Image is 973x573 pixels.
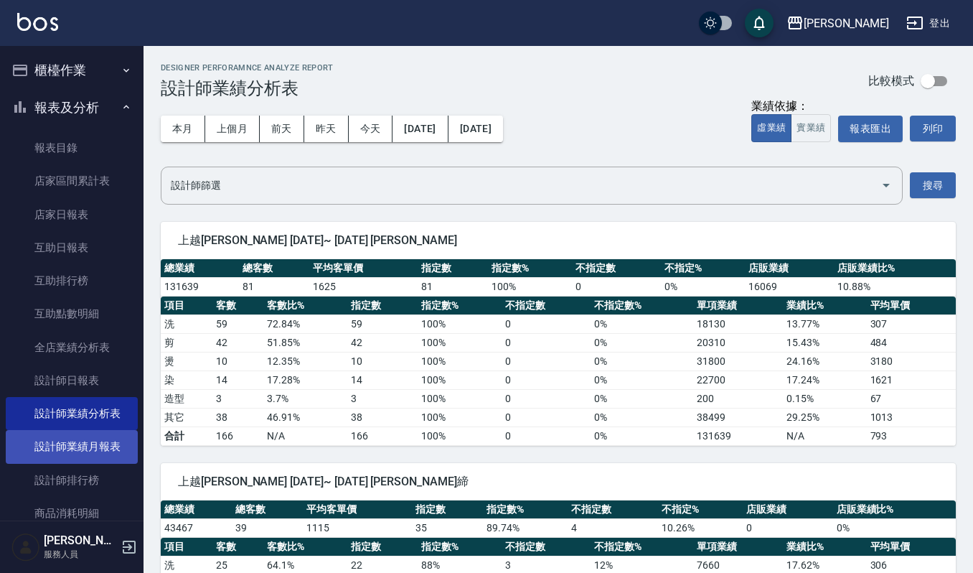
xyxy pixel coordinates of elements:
[418,315,502,333] td: 100 %
[572,259,661,278] th: 不指定數
[502,315,591,333] td: 0
[868,73,914,88] p: 比較模式
[178,233,939,248] span: 上越[PERSON_NAME] [DATE]~ [DATE] [PERSON_NAME]
[901,10,956,37] button: 登出
[867,333,956,352] td: 484
[568,500,658,519] th: 不指定數
[6,364,138,397] a: 設計師日報表
[6,231,138,264] a: 互助日報表
[502,297,591,315] th: 不指定數
[743,500,833,519] th: 店販業績
[418,408,502,427] td: 100 %
[418,538,502,556] th: 指定數%
[347,315,418,333] td: 59
[502,408,591,427] td: 0
[781,9,895,38] button: [PERSON_NAME]
[161,315,212,333] td: 洗
[263,352,347,371] td: 12.35 %
[6,430,138,463] a: 設計師業績月報表
[910,116,956,141] button: 列印
[783,333,867,352] td: 15.43 %
[783,352,867,371] td: 24.16 %
[783,427,867,445] td: N/A
[488,277,572,296] td: 100 %
[232,518,303,537] td: 39
[568,518,658,537] td: 4
[693,371,782,389] td: 22700
[658,518,743,537] td: 10.26 %
[347,427,418,445] td: 166
[502,427,591,445] td: 0
[502,352,591,371] td: 0
[867,408,956,427] td: 1013
[212,371,264,389] td: 14
[161,538,212,556] th: 項目
[161,427,212,445] td: 合計
[418,389,502,408] td: 100 %
[783,315,867,333] td: 13.77 %
[232,500,303,519] th: 總客數
[693,315,782,333] td: 18130
[347,352,418,371] td: 10
[161,297,956,446] table: a dense table
[212,333,264,352] td: 42
[263,408,347,427] td: 46.91 %
[591,297,693,315] th: 不指定數%
[212,315,264,333] td: 59
[572,277,661,296] td: 0
[161,259,956,297] table: a dense table
[418,371,502,389] td: 100 %
[161,116,205,142] button: 本月
[834,259,956,278] th: 店販業績比%
[205,116,260,142] button: 上個月
[6,52,138,89] button: 櫃檯作業
[161,259,239,278] th: 總業績
[483,500,568,519] th: 指定數%
[161,371,212,389] td: 染
[239,277,309,296] td: 81
[17,13,58,31] img: Logo
[260,116,304,142] button: 前天
[44,534,117,548] h5: [PERSON_NAME]
[693,297,782,315] th: 單項業績
[161,78,334,98] h3: 設計師業績分析表
[347,389,418,408] td: 3
[693,389,782,408] td: 200
[44,548,117,561] p: 服務人員
[591,333,693,352] td: 0 %
[161,297,212,315] th: 項目
[412,518,483,537] td: 35
[263,297,347,315] th: 客數比%
[347,333,418,352] td: 42
[661,277,745,296] td: 0 %
[6,131,138,164] a: 報表目錄
[591,389,693,408] td: 0 %
[783,408,867,427] td: 29.25 %
[867,352,956,371] td: 3180
[804,14,889,32] div: [PERSON_NAME]
[745,277,834,296] td: 16069
[393,116,448,142] button: [DATE]
[502,389,591,408] td: 0
[488,259,572,278] th: 指定數%
[263,315,347,333] td: 72.84 %
[347,408,418,427] td: 38
[212,297,264,315] th: 客數
[867,315,956,333] td: 307
[751,114,791,142] button: 虛業績
[783,371,867,389] td: 17.24 %
[6,464,138,497] a: 設計師排行榜
[239,259,309,278] th: 總客數
[161,352,212,371] td: 燙
[693,538,782,556] th: 單項業績
[212,427,264,445] td: 166
[833,500,956,519] th: 店販業績比%
[161,333,212,352] td: 剪
[867,427,956,445] td: 793
[591,352,693,371] td: 0 %
[783,538,867,556] th: 業績比%
[161,63,334,73] h2: Designer Perforamnce Analyze Report
[867,538,956,556] th: 平均單價
[167,173,875,198] input: 選擇設計師
[212,538,264,556] th: 客數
